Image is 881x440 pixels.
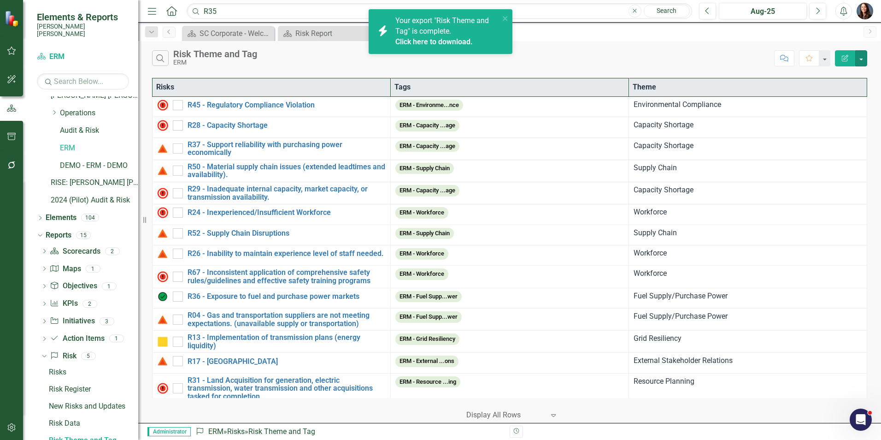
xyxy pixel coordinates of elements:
div: Risk Theme and Tag [173,49,257,59]
td: Double-Click to Edit [629,204,867,225]
td: Double-Click to Edit Right Click for Context Menu [153,160,391,182]
span: ERM - Capacity ...age [395,141,459,152]
td: Double-Click to Edit Right Click for Context Menu [153,266,391,288]
td: Double-Click to Edit [391,137,629,160]
div: Risk Data [49,419,138,428]
a: Risk Register [47,382,138,397]
img: Alert [157,248,168,259]
img: ClearPoint Strategy [4,10,21,27]
img: Alert [157,356,168,367]
div: Aug-25 [722,6,804,17]
td: Double-Click to Edit Right Click for Context Menu [153,117,391,137]
span: ERM - Fuel Supp...wer [395,311,462,323]
a: Click here to download. [395,37,473,46]
img: Alert [157,228,168,239]
td: Double-Click to Edit Right Click for Context Menu [153,309,391,331]
span: Environmental Compliance [634,100,721,109]
span: External Stakeholder Relations [634,356,733,365]
td: Double-Click to Edit [391,245,629,266]
td: Double-Click to Edit [629,225,867,245]
span: ERM - External ...ons [395,356,458,367]
span: Elements & Reports [37,12,129,23]
a: Audit & Risk [60,125,138,136]
div: Risk Theme and Tag [248,427,315,436]
img: Caution [157,336,168,347]
input: Search ClearPoint... [187,3,692,19]
a: New Risks and Updates [47,399,138,414]
td: Double-Click to Edit [629,373,867,404]
span: Workforce [634,269,667,278]
td: Double-Click to Edit Right Click for Context Menu [153,353,391,373]
div: 104 [81,214,99,222]
img: High Alert [157,100,168,111]
span: Workforce [634,208,667,216]
td: Double-Click to Edit Right Click for Context Menu [153,225,391,245]
td: Double-Click to Edit [391,288,629,308]
a: Reports [46,230,71,241]
span: ERM - Fuel Supp...wer [395,291,462,303]
div: Risk Report [295,28,368,39]
small: [PERSON_NAME] [PERSON_NAME] [37,23,129,38]
span: Capacity Shortage [634,185,693,194]
img: High Alert [157,383,168,394]
span: ERM - Resource ...ing [395,376,460,388]
img: High Alert [157,271,168,282]
td: Double-Click to Edit Right Click for Context Menu [153,245,391,266]
td: Double-Click to Edit [391,225,629,245]
span: Grid Resiliency [634,334,681,343]
img: High Alert [157,207,168,218]
a: R29 - Inadequate internal capacity, market capacity, or transmission availability. [188,185,386,201]
td: Double-Click to Edit [629,309,867,331]
a: Risks [47,365,138,380]
div: 1 [109,335,124,343]
span: Supply Chain [634,228,677,237]
div: 3 [100,317,114,325]
a: R52 - Supply Chain Disruptions [188,229,386,238]
span: ERM - Environme...nce [395,100,463,111]
td: Double-Click to Edit [391,353,629,373]
a: R24 - Inexperienced/Insufficient Workforce [188,208,386,217]
td: Double-Click to Edit [629,288,867,308]
div: » » [195,427,503,437]
a: Scorecards [50,246,100,257]
span: ERM - Capacity ...age [395,185,459,196]
a: R36 - Exposure to fuel and purchase power markets [188,292,386,301]
td: Double-Click to Edit Right Click for Context Menu [153,373,391,404]
span: Capacity Shortage [634,120,693,129]
span: Your export "Risk Theme and Tag" is complete. [395,16,497,48]
span: ERM - Workforce [395,207,448,219]
span: Capacity Shortage [634,141,693,150]
td: Double-Click to Edit [629,117,867,137]
span: Workforce [634,249,667,257]
td: Double-Click to Edit [391,182,629,204]
input: Search Below... [37,73,129,89]
div: Risks [49,368,138,376]
td: Double-Click to Edit [629,182,867,204]
a: Objectives [50,281,97,291]
a: R31 - Land Acquisition for generation, electric transmission, water transmission and other acquis... [188,376,386,401]
a: Initiatives [50,316,94,327]
a: R17 - [GEOGRAPHIC_DATA] [188,357,386,366]
div: 2 [105,247,120,255]
td: Double-Click to Edit Right Click for Context Menu [153,331,391,353]
td: Double-Click to Edit [629,96,867,117]
a: R26 - Inability to maintain experience level of staff needed. [188,250,386,258]
button: close [502,13,509,24]
span: ERM - Capacity ...age [395,120,459,131]
a: R13 - Implementation of transmission plans (energy liquidity) [188,333,386,350]
td: Double-Click to Edit [629,353,867,373]
a: RISE: [PERSON_NAME] [PERSON_NAME] Recognizing Innovation, Safety and Excellence [51,178,138,188]
a: Elements [46,213,76,223]
a: Risk [50,351,76,362]
span: ERM - Supply Chain [395,228,454,239]
div: Risk Register [49,385,138,393]
td: Double-Click to Edit [391,309,629,331]
a: R28 - Capacity Shortage [188,121,386,130]
td: Double-Click to Edit [391,96,629,117]
img: Alert [157,143,168,154]
a: 2024 (Pilot) Audit & Risk [51,195,138,206]
div: 15 [76,232,91,239]
a: ERM [208,427,223,436]
a: Action Items [50,333,104,344]
img: Manageable [157,291,168,302]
